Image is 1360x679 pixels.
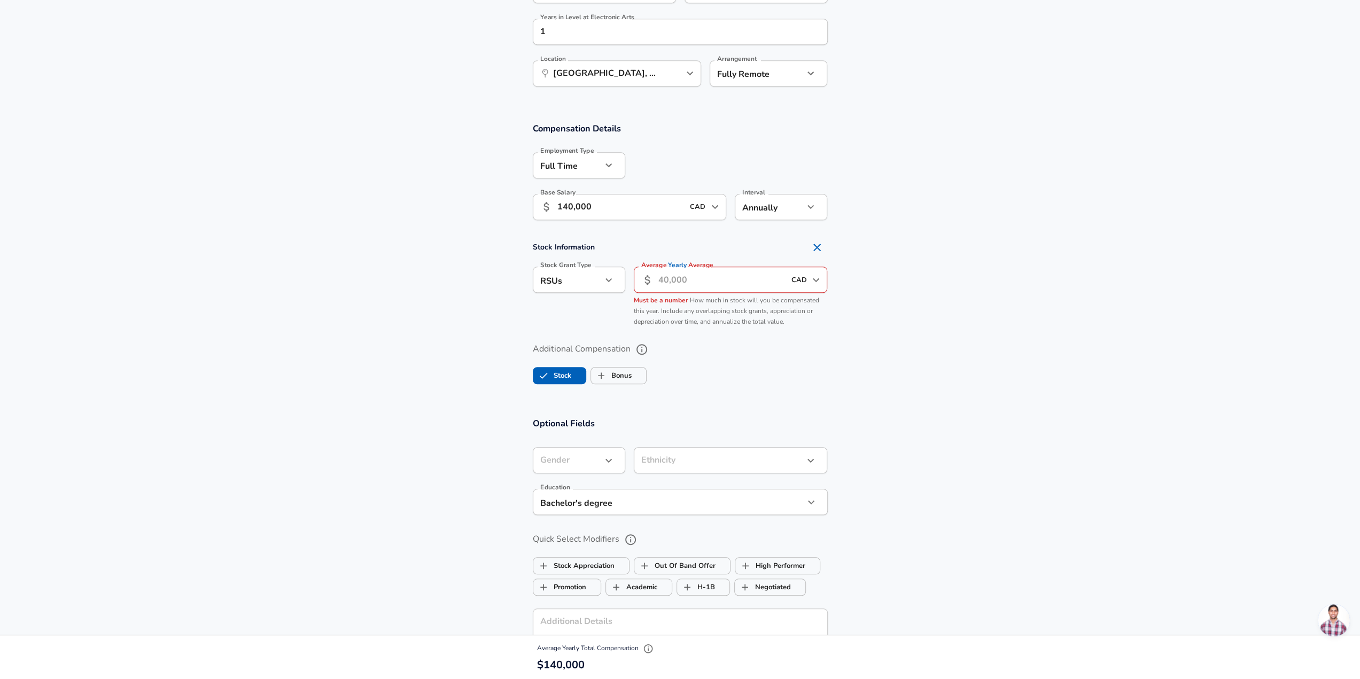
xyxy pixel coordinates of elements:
[537,644,656,652] span: Average Yearly Total Compensation
[540,56,565,62] label: Location
[735,577,755,597] span: Negotiated
[533,267,602,293] div: RSUs
[533,19,804,45] input: 1
[717,56,757,62] label: Arrangement
[677,579,730,596] button: H-1BH-1B
[533,152,602,178] div: Full Time
[540,484,570,490] label: Education
[533,340,828,358] label: Additional Compensation
[605,579,672,596] button: AcademicAcademic
[540,262,592,268] label: Stock Grant Type
[677,577,715,597] label: H-1B
[540,14,634,20] label: Years in Level at Electronic Arts
[806,237,828,258] button: Remove Section
[606,577,626,597] span: Academic
[734,579,806,596] button: NegotiatedNegotiated
[634,557,730,574] button: Out Of Band OfferOut Of Band Offer
[735,577,791,597] label: Negotiated
[735,557,820,574] button: High PerformerHigh Performer
[708,199,722,214] button: Open
[606,577,657,597] label: Academic
[634,556,655,576] span: Out Of Band Offer
[633,340,651,358] button: help
[735,556,805,576] label: High Performer
[533,577,586,597] label: Promotion
[634,296,819,326] span: How much in stock will you be compensated this year. Include any overlapping stock grants, apprec...
[641,262,713,268] label: Average Average
[533,577,554,597] span: Promotion
[533,489,788,515] div: Bachelor's degree
[533,417,828,430] h3: Optional Fields
[540,189,576,196] label: Base Salary
[788,271,809,288] input: USD
[533,556,554,576] span: Stock Appreciation
[533,237,828,258] h4: Stock Information
[682,66,697,81] button: Open
[809,272,823,287] button: Open
[735,556,756,576] span: High Performer
[533,556,615,576] label: Stock Appreciation
[687,199,708,215] input: USD
[533,530,828,549] label: Quick Select Modifiers
[742,189,765,196] label: Interval
[533,367,586,384] button: StockStock
[533,365,571,386] label: Stock
[533,557,630,574] button: Stock AppreciationStock Appreciation
[621,530,640,549] button: help
[677,577,697,597] span: H-1B
[540,147,594,154] label: Employment Type
[591,365,611,386] span: Bonus
[634,556,716,576] label: Out Of Band Offer
[1318,604,1350,636] div: Open chat
[533,579,601,596] button: PromotionPromotion
[658,267,785,293] input: 40,000
[557,194,684,220] input: 100,000
[640,641,656,657] button: Explain Total Compensation
[591,365,632,386] label: Bonus
[668,261,687,270] span: Yearly
[735,194,804,220] div: Annually
[710,60,788,87] div: Fully Remote
[634,296,688,305] span: Must be a number
[533,122,828,135] h3: Compensation Details
[590,367,647,384] button: BonusBonus
[533,365,554,386] span: Stock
